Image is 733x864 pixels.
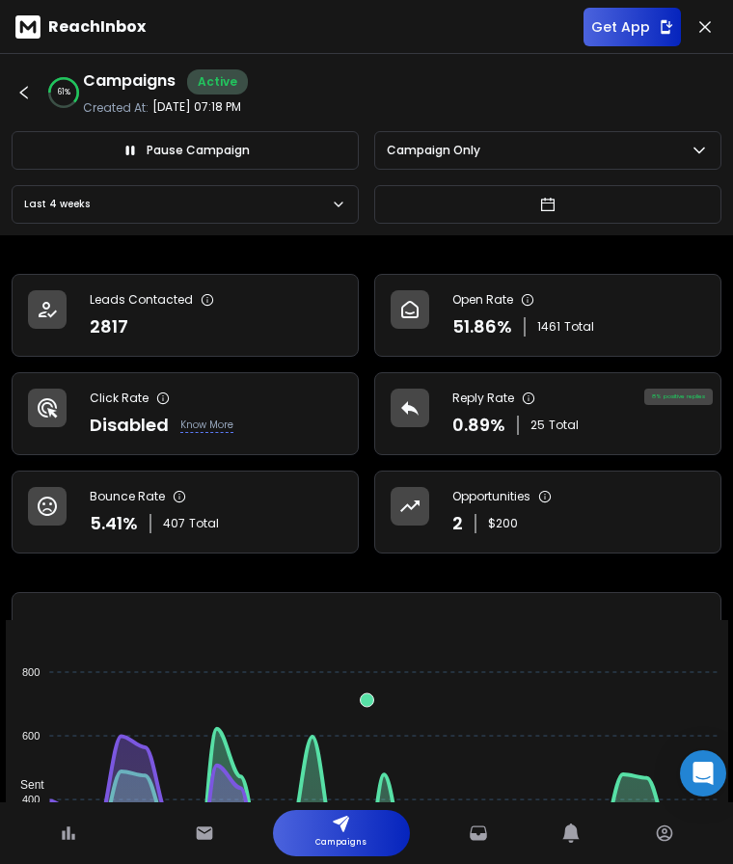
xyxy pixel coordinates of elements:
[374,471,721,553] a: Opportunities2$200
[644,389,713,405] div: 8 % positive replies
[90,313,128,340] p: 2817
[680,750,726,796] div: Open Intercom Messenger
[90,391,149,406] p: Click Rate
[90,489,165,504] p: Bounce Rate
[6,778,44,792] span: Sent
[22,730,40,742] tspan: 600
[537,319,560,335] span: 1461
[584,8,681,46] button: Get App
[452,412,505,439] p: 0.89 %
[163,516,185,531] span: 407
[549,418,579,433] span: Total
[152,99,241,115] p: [DATE] 07:18 PM
[452,391,514,406] p: Reply Rate
[452,510,463,537] p: 2
[22,666,40,678] tspan: 800
[315,833,366,852] p: Campaigns
[189,516,219,531] span: Total
[22,794,40,805] tspan: 400
[147,143,250,158] p: Pause Campaign
[90,510,138,537] p: 5.41 %
[180,418,233,433] p: Know More
[564,319,594,335] span: Total
[387,143,488,158] p: Campaign Only
[452,313,512,340] p: 51.86 %
[12,471,359,553] a: Bounce Rate5.41%407Total
[452,292,513,308] p: Open Rate
[374,274,721,357] a: Open Rate51.86%1461Total
[58,87,70,98] p: 61 %
[12,372,359,455] a: Click RateDisabledKnow More
[48,15,146,39] p: ReachInbox
[488,516,518,531] p: $ 200
[12,274,359,357] a: Leads Contacted2817
[187,69,248,94] div: Active
[12,131,359,170] button: Pause Campaign
[24,195,97,214] p: Last 4 weeks
[83,69,176,94] h1: Campaigns
[90,292,193,308] p: Leads Contacted
[530,418,545,433] span: 25
[90,412,169,439] p: Disabled
[452,489,530,504] p: Opportunities
[374,372,721,455] a: Reply Rate0.89%25Total8% positive replies
[83,100,149,116] p: Created At:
